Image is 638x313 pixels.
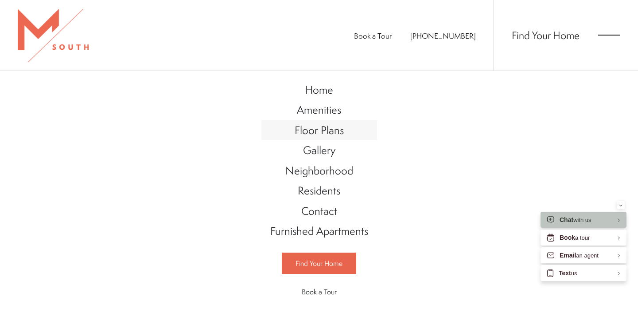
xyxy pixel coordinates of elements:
span: Book a Tour [302,287,337,297]
a: Find Your Home [512,28,580,42]
a: Go to Residents [261,181,377,201]
span: Find Your Home [296,258,342,268]
a: Go to Floor Plans [261,120,377,141]
a: Go to Home [261,80,377,100]
span: Amenities [297,102,341,117]
a: Go to Neighborhood [261,161,377,181]
span: Contact [301,203,337,218]
span: Residents [298,183,340,198]
button: Open Menu [598,31,620,39]
span: Floor Plans [295,123,344,138]
img: MSouth [18,9,89,62]
a: Book a Tour [354,31,392,41]
a: Go to Furnished Apartments (opens in a new tab) [261,221,377,242]
span: [PHONE_NUMBER] [410,31,476,41]
a: Book a Tour [282,281,356,302]
a: Go to Contact [261,201,377,222]
span: Home [305,82,333,97]
a: Find Your Home [282,253,356,274]
a: Go to Amenities [261,100,377,120]
span: Neighborhood [285,163,353,178]
span: Gallery [303,143,335,158]
a: Call us at (813) 322-6260 [410,31,476,41]
span: Furnished Apartments [270,223,368,238]
a: Go to Gallery [261,140,377,161]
